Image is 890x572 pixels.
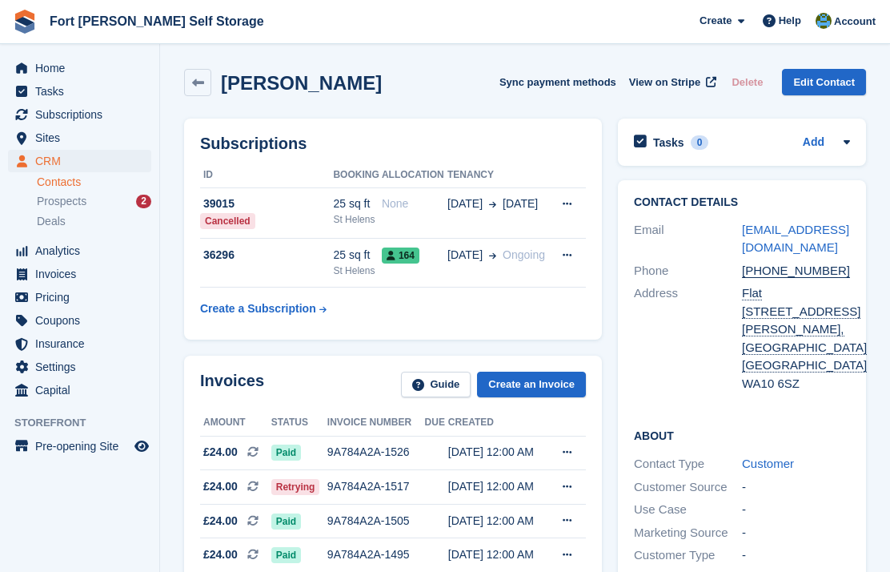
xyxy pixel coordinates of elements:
span: Settings [35,356,131,378]
a: Create an Invoice [477,372,586,398]
button: Sync payment methods [499,69,616,95]
span: View on Stripe [629,75,700,91]
img: Alex [816,13,832,29]
div: [DATE] 12:00 AM [448,513,547,530]
div: Email [634,221,742,257]
a: Guide [401,372,471,398]
div: 36296 [200,247,333,264]
span: Capital [35,379,131,401]
div: 0 [691,135,709,150]
a: menu [8,356,151,378]
span: Deals [37,214,66,229]
a: menu [8,80,151,103]
span: CRM [35,150,131,172]
h2: Subscriptions [200,135,586,153]
a: menu [8,286,151,308]
div: Create a Subscription [200,300,316,317]
span: [DATE] [447,195,483,212]
a: menu [8,309,151,332]
th: Amount [200,410,271,436]
a: [EMAIL_ADDRESS][DOMAIN_NAME] [742,223,849,255]
span: Invoices [35,263,131,285]
a: menu [8,127,151,149]
div: Customer Type [634,546,742,565]
div: Cancelled [200,213,255,229]
div: Contact Type [634,455,742,473]
a: Customer [742,457,794,470]
h2: Invoices [200,372,264,398]
span: Subscriptions [35,103,131,126]
a: Edit Contact [782,69,866,95]
span: Ongoing [503,248,545,261]
span: Pricing [35,286,131,308]
a: menu [8,103,151,126]
div: 25 sq ft [333,247,382,264]
a: Fort [PERSON_NAME] Self Storage [43,8,271,34]
div: 2 [136,195,151,208]
div: Customer Source [634,478,742,497]
div: St Helens [333,264,382,278]
span: 164 [382,248,419,264]
div: 39015 [200,195,333,212]
a: Preview store [132,437,151,456]
h2: Contact Details [634,196,850,209]
th: ID [200,163,333,188]
a: menu [8,379,151,401]
th: Status [271,410,327,436]
a: menu [8,435,151,457]
span: Sites [35,127,131,149]
div: - [742,501,850,519]
img: stora-icon-8386f47178a22dfd0bd8f6a31ec36ba5ce8667c1dd55bd0f319d3a0aa187defe.svg [13,10,37,34]
span: Home [35,57,131,79]
span: £24.00 [203,546,238,563]
th: Created [448,410,547,436]
h2: Tasks [653,135,684,150]
h2: About [634,427,850,443]
div: - [742,524,850,542]
span: Prospects [37,194,86,209]
div: Use Case [634,501,742,519]
a: menu [8,150,151,172]
a: menu [8,332,151,355]
a: menu [8,57,151,79]
span: Paid [271,514,301,530]
span: Pre-opening Site [35,435,131,457]
span: [DATE] [447,247,483,264]
div: - [742,478,850,497]
span: Create [700,13,732,29]
div: 9A784A2A-1495 [327,546,425,563]
div: 9A784A2A-1517 [327,478,425,495]
span: Coupons [35,309,131,332]
th: Booking [333,163,382,188]
span: Tasks [35,80,131,103]
span: [DATE] [503,195,538,212]
span: Paid [271,547,301,563]
a: Add [803,134,824,152]
span: Help [779,13,801,29]
span: £24.00 [203,513,238,530]
span: Account [834,14,876,30]
div: St Helens [333,212,382,227]
div: None [382,195,447,212]
a: Deals [37,213,151,230]
a: menu [8,240,151,262]
span: Retrying [271,479,320,495]
th: Allocation [382,163,447,188]
button: Delete [725,69,769,95]
th: Tenancy [447,163,551,188]
div: Marketing Source [634,524,742,542]
div: 9A784A2A-1505 [327,513,425,530]
span: Storefront [14,415,159,431]
th: Due [425,410,448,436]
div: [DATE] 12:00 AM [448,444,547,461]
div: 9A784A2A-1526 [327,444,425,461]
div: 25 sq ft [333,195,382,212]
div: Phone [634,262,742,280]
span: Insurance [35,332,131,355]
span: £24.00 [203,478,238,495]
div: [DATE] 12:00 AM [448,478,547,495]
div: [DATE] 12:00 AM [448,546,547,563]
span: £24.00 [203,444,238,461]
span: Analytics [35,240,131,262]
div: - [742,546,850,565]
